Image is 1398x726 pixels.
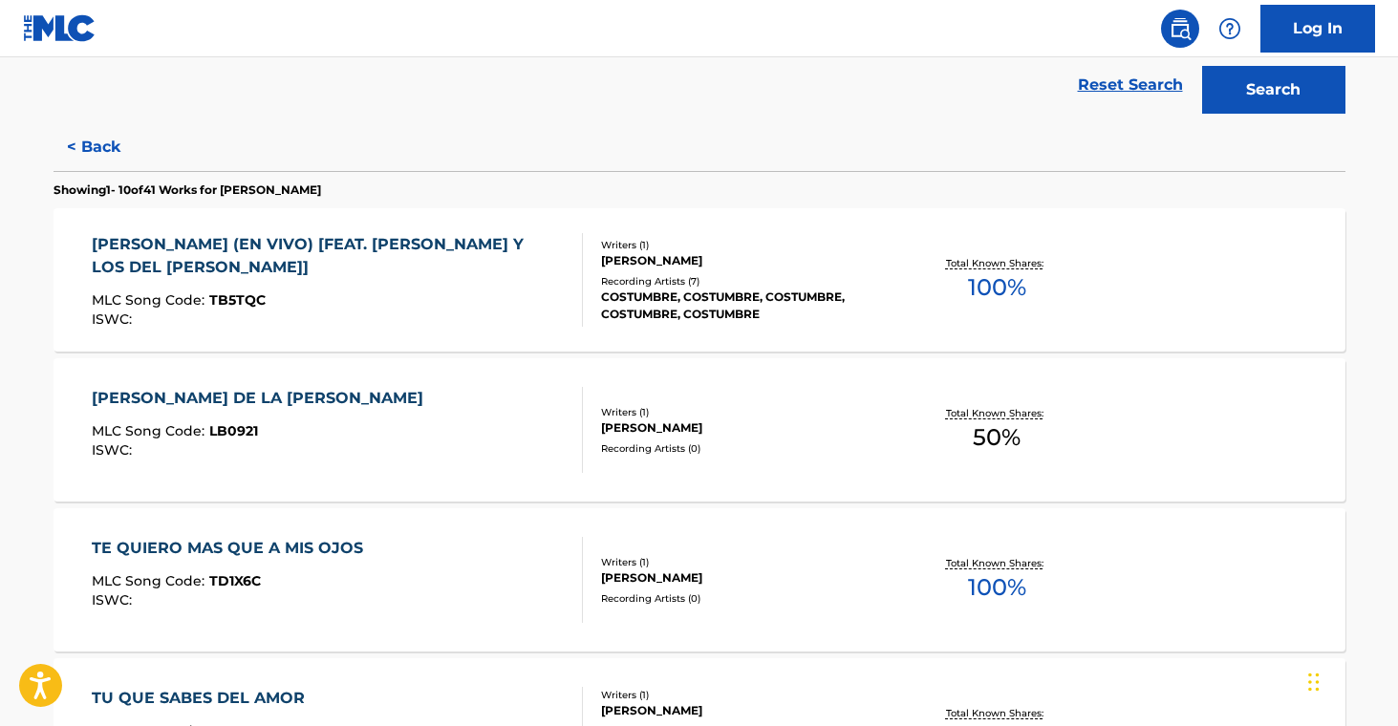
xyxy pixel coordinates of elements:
[1260,5,1375,53] a: Log In
[601,569,890,587] div: [PERSON_NAME]
[946,706,1048,720] p: Total Known Shares:
[968,270,1026,305] span: 100 %
[92,387,433,410] div: [PERSON_NAME] DE LA [PERSON_NAME]
[1302,634,1398,726] iframe: Chat Widget
[92,441,137,459] span: ISWC :
[946,406,1048,420] p: Total Known Shares:
[1202,66,1345,114] button: Search
[209,291,266,309] span: TB5TQC
[601,274,890,288] div: Recording Artists ( 7 )
[601,238,890,252] div: Writers ( 1 )
[23,14,97,42] img: MLC Logo
[1211,10,1249,48] div: Help
[601,688,890,702] div: Writers ( 1 )
[54,123,168,171] button: < Back
[54,208,1345,352] a: [PERSON_NAME] (EN VIVO) [FEAT. [PERSON_NAME] Y LOS DEL [PERSON_NAME]]MLC Song Code:TB5TQCISWC:Wri...
[54,358,1345,502] a: [PERSON_NAME] DE LA [PERSON_NAME]MLC Song Code:LB0921ISWC:Writers (1)[PERSON_NAME]Recording Artis...
[92,572,209,589] span: MLC Song Code :
[601,419,890,437] div: [PERSON_NAME]
[1169,17,1192,40] img: search
[601,288,890,323] div: COSTUMBRE, COSTUMBRE, COSTUMBRE, COSTUMBRE, COSTUMBRE
[1068,64,1193,106] a: Reset Search
[968,570,1026,605] span: 100 %
[1161,10,1199,48] a: Public Search
[54,181,321,199] p: Showing 1 - 10 of 41 Works for [PERSON_NAME]
[92,310,137,328] span: ISWC :
[92,233,567,279] div: [PERSON_NAME] (EN VIVO) [FEAT. [PERSON_NAME] Y LOS DEL [PERSON_NAME]]
[92,687,314,710] div: TU QUE SABES DEL AMOR
[601,405,890,419] div: Writers ( 1 )
[1218,17,1241,40] img: help
[601,441,890,456] div: Recording Artists ( 0 )
[946,556,1048,570] p: Total Known Shares:
[601,252,890,269] div: [PERSON_NAME]
[92,291,209,309] span: MLC Song Code :
[601,555,890,569] div: Writers ( 1 )
[973,420,1021,455] span: 50 %
[1308,653,1320,711] div: Drag
[92,422,209,439] span: MLC Song Code :
[946,256,1048,270] p: Total Known Shares:
[601,702,890,719] div: [PERSON_NAME]
[209,572,261,589] span: TD1X6C
[601,591,890,606] div: Recording Artists ( 0 )
[54,508,1345,651] a: TE QUIERO MAS QUE A MIS OJOSMLC Song Code:TD1X6CISWC:Writers (1)[PERSON_NAME]Recording Artists (0...
[92,591,137,609] span: ISWC :
[92,537,373,560] div: TE QUIERO MAS QUE A MIS OJOS
[209,422,258,439] span: LB0921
